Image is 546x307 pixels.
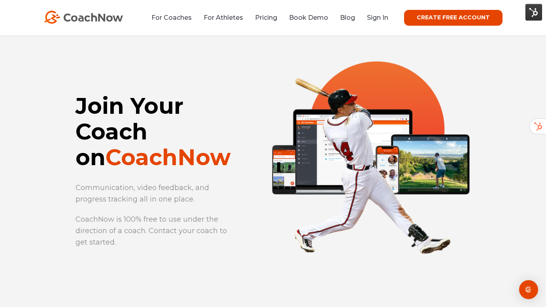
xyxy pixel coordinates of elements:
[204,14,243,21] a: For Athletes
[247,22,495,269] img: CoachNow for Athletes
[367,14,388,21] a: Sign In
[106,144,230,171] span: CoachNow
[340,14,355,21] a: Blog
[255,14,277,21] a: Pricing
[404,10,503,26] a: CREATE FREE ACCOUNT
[44,11,123,24] img: CoachNow Logo
[76,93,240,170] h1: Join Your Coach on
[289,14,328,21] a: Book Demo
[519,280,538,299] div: Open Intercom Messenger
[76,214,236,248] p: CoachNow is 100% free to use under the direction of a coach. Contact your coach to get started.
[525,4,542,21] img: HubSpot Tools Menu Toggle
[151,14,192,21] a: For Coaches
[76,182,236,205] p: Communication, video feedback, and progress tracking all in one place.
